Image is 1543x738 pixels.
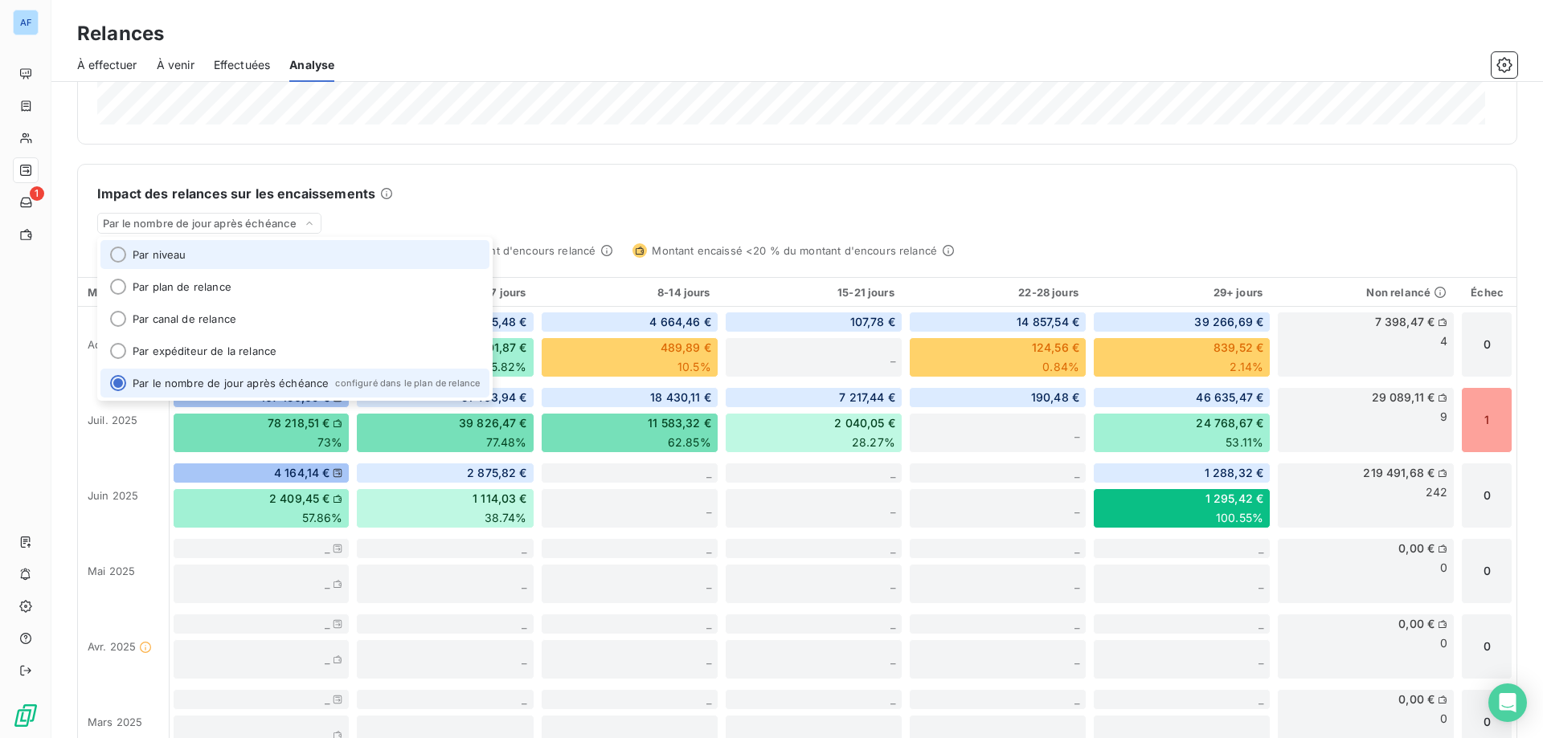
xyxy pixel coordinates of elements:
[459,415,527,431] span: 39 826,47 €
[335,378,480,388] span: configuré dans le plan de relance
[839,389,895,406] span: 7 217,44 €
[522,541,526,555] span: _
[1461,614,1512,679] div: 0
[289,57,334,73] span: Analyse
[1372,389,1435,406] span: 29 089,11 €
[706,501,711,515] span: _
[1196,389,1263,406] span: 46 635,47 €
[1042,359,1079,375] span: 0.84%
[1205,465,1264,481] span: 1 288,32 €
[1259,577,1263,590] span: _
[1259,692,1263,706] span: _
[13,10,39,35] div: AF
[1216,510,1263,526] span: 100.55%
[648,415,711,431] span: 11 583,32 €
[837,286,894,299] span: 15-21 jours
[13,703,39,728] img: Logo LeanPay
[100,336,489,365] li: Par expéditeur de la relance
[486,434,527,451] span: 77.48%
[13,190,38,215] a: 1
[1426,484,1447,500] span: 242
[100,240,489,269] li: Par niveau
[1461,387,1512,453] div: 1
[473,491,527,507] span: 1 114,03 €
[100,369,489,398] li: Par le nombre de jour après échéance
[100,272,489,301] li: Par plan de relance
[1375,314,1435,330] span: 7 398,47 €
[88,640,136,653] span: avr. 2025
[890,617,895,630] span: _
[1074,541,1079,555] span: _
[890,501,895,515] span: _
[1031,389,1079,406] span: 190,48 €
[302,510,343,526] span: 57.86%
[1205,491,1264,507] span: 1 295,42 €
[1461,312,1512,377] div: 0
[522,577,526,590] span: _
[890,541,895,555] span: _
[325,577,329,590] span: _
[88,338,141,351] span: août 2025
[706,466,711,479] span: _
[1196,415,1263,431] span: 24 768,67 €
[269,491,330,507] span: 2 409,45 €
[1398,616,1435,632] span: 0,00 €
[650,389,711,406] span: 18 430,11 €
[461,389,527,406] span: 51 403,94 €
[522,652,526,666] span: _
[88,414,138,426] span: juil. 2025
[668,434,711,451] span: 62.85%
[1074,617,1079,630] span: _
[677,359,711,375] span: 10.5%
[661,340,711,356] span: 489,89 €
[890,652,895,666] span: _
[325,617,329,630] span: _
[1214,340,1263,356] span: 839,52 €
[325,692,329,706] span: _
[850,314,895,330] span: 107,78 €
[706,617,711,630] span: _
[77,57,137,73] span: À effectuer
[1440,635,1447,651] span: 0
[97,184,375,203] h6: Impact des relances sur les encaissements
[890,350,895,364] span: _
[1214,286,1263,299] span: 29+ jours
[1440,409,1447,425] span: 9
[706,652,711,666] span: _
[1398,691,1435,707] span: 0,00 €
[88,489,138,502] span: juin 2025
[706,577,711,590] span: _
[852,434,895,451] span: 28.27%
[157,57,194,73] span: À venir
[1230,359,1263,375] span: 2.14%
[890,692,895,706] span: _
[268,415,330,431] span: 78 218,51 €
[325,652,329,666] span: _
[88,286,159,299] div: Mois
[464,340,527,356] span: 10 301,87 €
[652,244,937,257] span: Montant encaissé <20 % du montant d'encours relancé
[1074,426,1079,439] span: _
[1283,286,1447,299] div: Non relancé
[1074,466,1079,479] span: _
[1074,692,1079,706] span: _
[1440,560,1447,576] span: 0
[1259,541,1263,555] span: _
[706,541,711,555] span: _
[30,186,44,201] span: 1
[274,465,330,481] span: 4 164,14 €
[485,359,527,375] span: 55.82%
[1074,577,1079,590] span: _
[103,217,297,230] span: Par le nombre de jour après échéance
[317,434,342,451] span: 73%
[77,19,164,48] h3: Relances
[1018,286,1078,299] span: 22-28 jours
[1226,434,1263,451] span: 53.11%
[1074,501,1079,515] span: _
[467,465,527,481] span: 2 875,82 €
[478,286,526,299] span: 0-7 jours
[1017,314,1079,330] span: 14 857,54 €
[1488,683,1527,722] div: Open Intercom Messenger
[462,314,527,330] span: 18 455,48 €
[649,314,711,330] span: 4 664,46 €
